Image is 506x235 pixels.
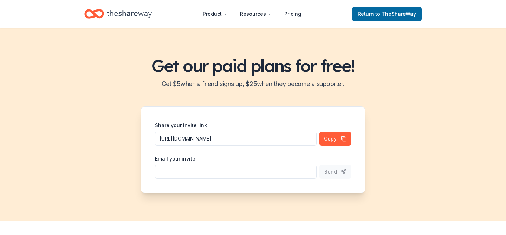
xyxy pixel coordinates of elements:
[234,7,277,21] button: Resources
[197,7,233,21] button: Product
[155,155,195,162] label: Email your invite
[352,7,422,21] a: Returnto TheShareWay
[375,11,416,17] span: to TheShareWay
[8,56,498,76] h1: Get our paid plans for free!
[358,10,416,18] span: Return
[8,78,498,90] h2: Get $ 5 when a friend signs up, $ 25 when they become a supporter.
[197,6,307,22] nav: Main
[319,132,351,146] button: Copy
[84,6,152,22] a: Home
[279,7,307,21] a: Pricing
[155,122,207,129] label: Share your invite link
